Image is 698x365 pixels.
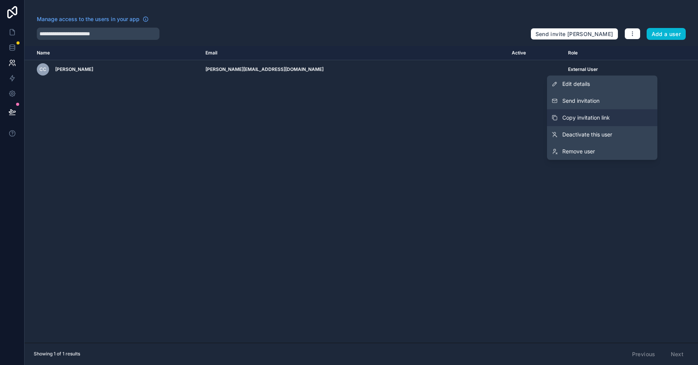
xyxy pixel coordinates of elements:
[547,126,657,143] a: Deactivate this user
[562,148,595,155] span: Remove user
[37,15,149,23] a: Manage access to the users in your app
[562,131,612,138] span: Deactivate this user
[547,143,657,160] a: Remove user
[562,114,610,122] span: Copy invitation link
[55,66,93,72] span: [PERSON_NAME]
[562,80,590,88] span: Edit details
[25,46,698,343] div: scrollable content
[562,97,599,105] span: Send invitation
[201,60,507,79] td: [PERSON_NAME][EMAIL_ADDRESS][DOMAIN_NAME]
[507,46,563,60] th: Active
[201,46,507,60] th: Email
[34,351,80,357] span: Showing 1 of 1 results
[37,15,140,23] span: Manage access to the users in your app
[547,76,657,92] a: Edit details
[647,28,686,40] button: Add a user
[530,28,618,40] button: Send invite [PERSON_NAME]
[563,46,657,60] th: Role
[25,46,201,60] th: Name
[547,109,657,126] button: Copy invitation link
[568,66,598,72] span: External User
[39,66,46,72] span: CC
[547,92,657,109] button: Send invitation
